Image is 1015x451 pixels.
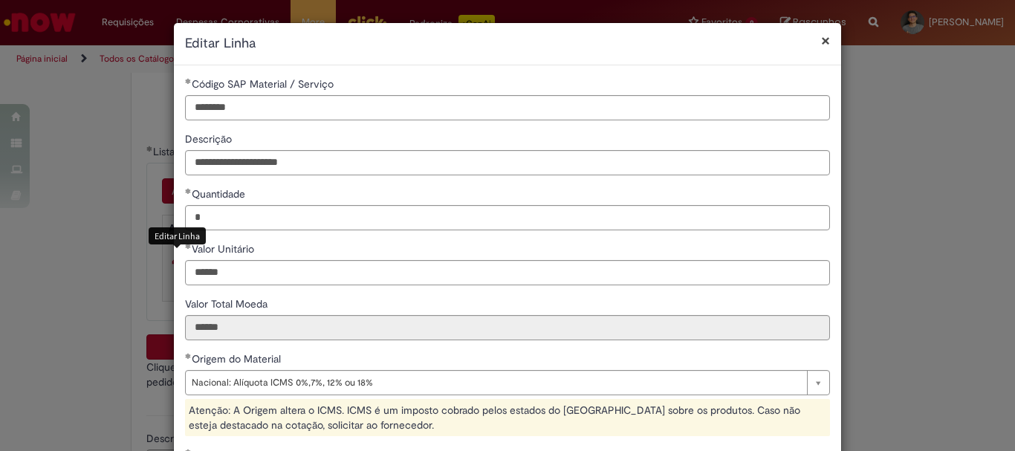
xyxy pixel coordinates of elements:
input: Quantidade [185,205,830,230]
div: Editar Linha [149,227,206,244]
span: Obrigatório Preenchido [185,243,192,249]
input: Código SAP Material / Serviço [185,95,830,120]
div: Atenção: A Origem altera o ICMS. ICMS é um imposto cobrado pelos estados do [GEOGRAPHIC_DATA] sob... [185,399,830,436]
span: Obrigatório Preenchido [185,188,192,194]
span: Somente leitura - Valor Total Moeda [185,297,270,311]
span: Origem do Material [192,352,284,366]
span: Código SAP Material / Serviço [192,77,337,91]
input: Descrição [185,150,830,175]
span: Descrição [185,132,235,146]
input: Valor Unitário [185,260,830,285]
h2: Editar Linha [185,34,830,53]
span: Quantidade [192,187,248,201]
span: Obrigatório Preenchido [185,78,192,84]
span: Nacional: Alíquota ICMS 0%,7%, 12% ou 18% [192,371,800,395]
span: Obrigatório Preenchido [185,353,192,359]
button: Fechar modal [821,33,830,48]
input: Valor Total Moeda [185,315,830,340]
span: Valor Unitário [192,242,257,256]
